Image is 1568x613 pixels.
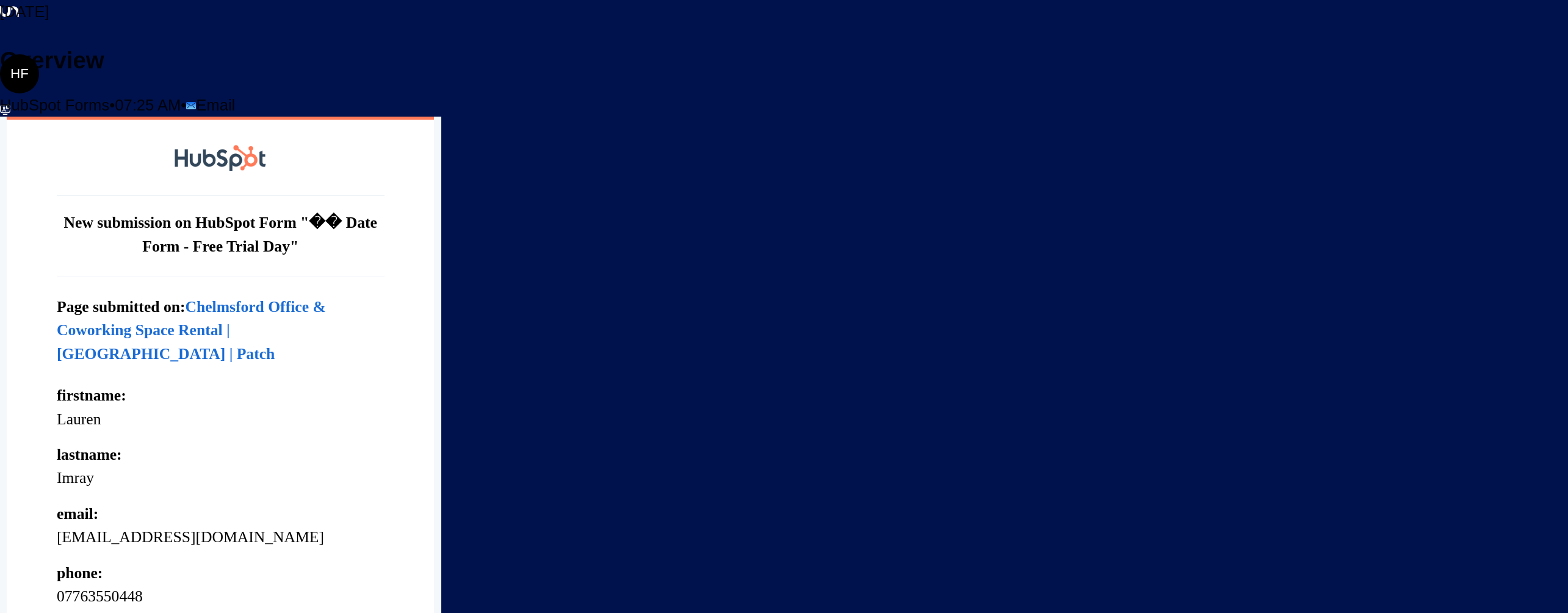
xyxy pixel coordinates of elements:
div: 07763550448 [57,585,385,608]
div: [EMAIL_ADDRESS][DOMAIN_NAME] [57,526,385,549]
span: • [181,96,186,114]
span: Email [196,96,235,114]
span: • [109,96,115,114]
div: Lauren [57,408,385,431]
strong: phone: [57,564,103,582]
h1: New submission on HubSpot Form "�� Date Form - Free Trial Day" [57,211,385,258]
div: Imray [57,466,385,490]
strong: firstname: [57,386,126,404]
strong: lastname: [57,446,122,463]
strong: Page submitted on: [57,298,326,363]
strong: email: [57,505,98,523]
img: HubSpot [175,120,266,195]
span: 07:25 AM [115,96,181,114]
a: Chelmsford Office & Coworking Space Rental | [GEOGRAPHIC_DATA] | Patch [57,298,326,363]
